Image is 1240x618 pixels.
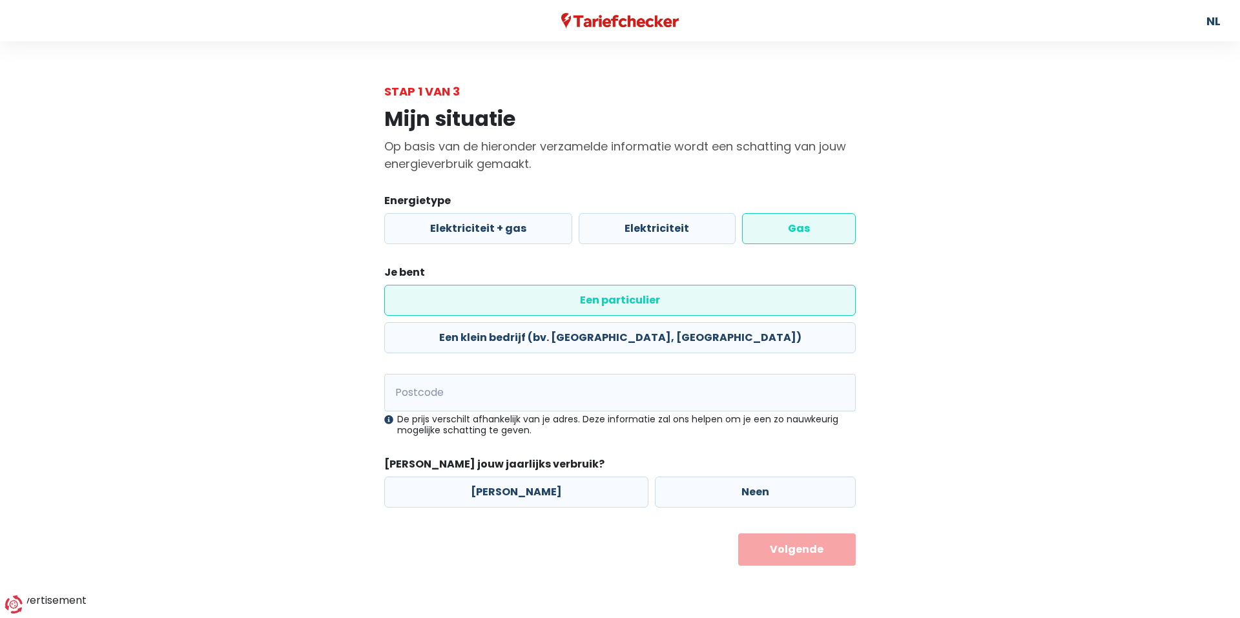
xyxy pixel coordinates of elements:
label: Gas [742,213,856,244]
legend: [PERSON_NAME] jouw jaarlijks verbruik? [384,457,856,477]
label: Een klein bedrijf (bv. [GEOGRAPHIC_DATA], [GEOGRAPHIC_DATA]) [384,322,856,353]
button: Volgende [738,533,856,566]
legend: Je bent [384,265,856,285]
div: Stap 1 van 3 [384,83,856,100]
label: Neen [655,477,856,508]
label: [PERSON_NAME] [384,477,648,508]
label: Elektriciteit [579,213,735,244]
label: Elektriciteit + gas [384,213,572,244]
h1: Mijn situatie [384,107,856,131]
p: Op basis van de hieronder verzamelde informatie wordt een schatting van jouw energieverbruik gema... [384,138,856,172]
img: Tariefchecker logo [561,13,679,29]
div: De prijs verschilt afhankelijk van je adres. Deze informatie zal ons helpen om je een zo nauwkeur... [384,414,856,436]
legend: Energietype [384,193,856,213]
label: Een particulier [384,285,856,316]
input: 1000 [384,374,856,411]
